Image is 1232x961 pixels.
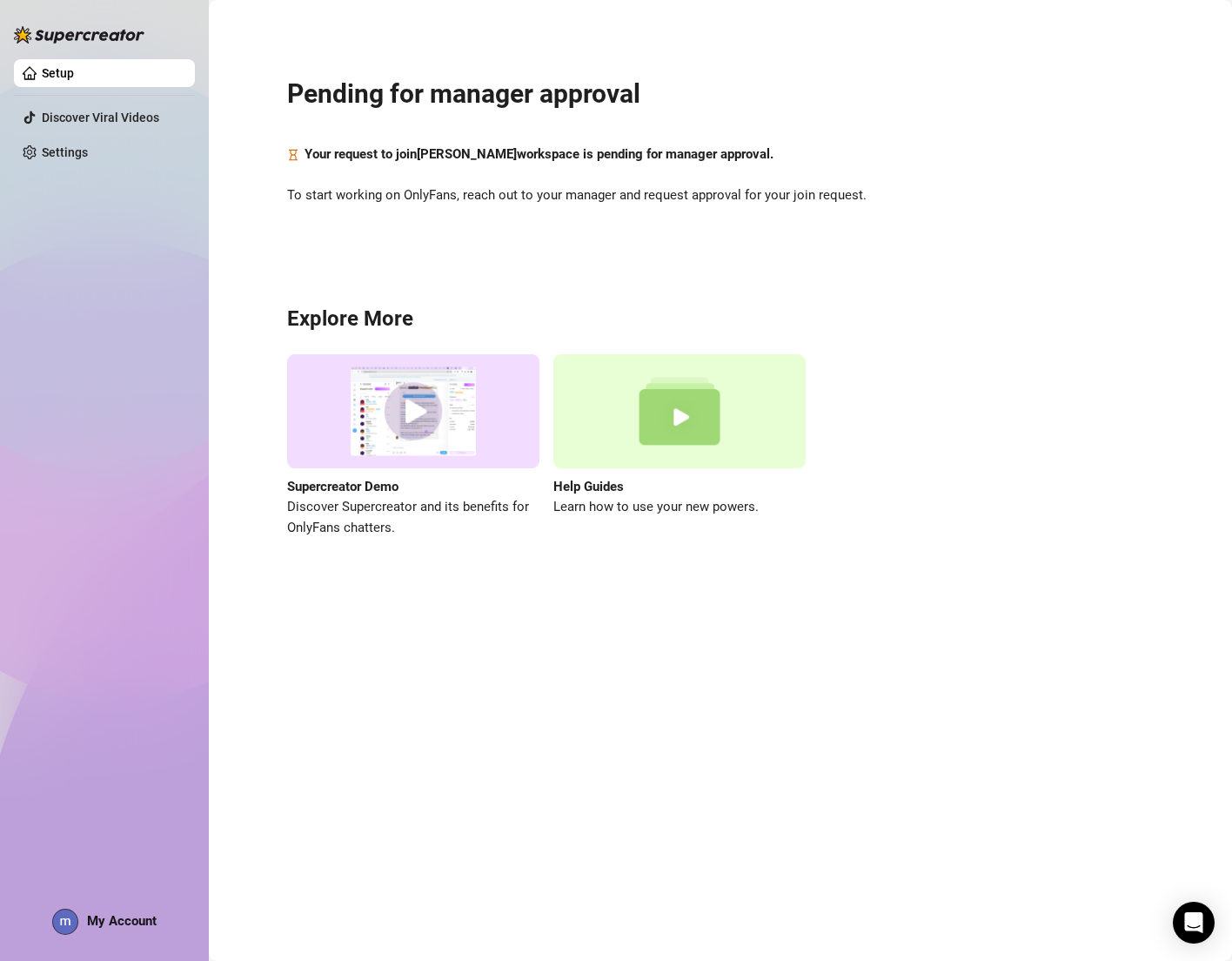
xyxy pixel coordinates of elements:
div: Open Intercom Messenger [1173,902,1215,944]
a: Help GuidesLearn how to use your new powers. [553,354,806,538]
a: Setup [42,66,74,80]
img: help guides [553,354,806,468]
h2: Pending for manager approval [287,77,1154,111]
img: logo-BBDzfeDw.svg [14,26,144,44]
strong: Your request to join [PERSON_NAME] workspace is pending for manager approval. [305,146,773,162]
img: supercreator demo [287,354,539,468]
img: ACg8ocKIhlzzbVwcG_Yh5B91MSHmbHvXeh6dUojML5JwA8sQc3IF8A=s96-c [53,910,77,934]
span: Discover Supercreator and its benefits for OnlyFans chatters. [287,497,539,538]
a: Settings [42,145,88,159]
strong: Supercreator Demo [287,479,398,494]
a: Discover Viral Videos [42,111,159,124]
span: To start working on OnlyFans, reach out to your manager and request approval for your join request. [287,185,1154,206]
span: hourglass [287,144,299,165]
a: Supercreator DemoDiscover Supercreator and its benefits for OnlyFans chatters. [287,354,539,538]
span: Learn how to use your new powers. [553,497,806,518]
h3: Explore More [287,306,1154,333]
strong: Help Guides [553,479,624,494]
span: My Account [87,913,157,929]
